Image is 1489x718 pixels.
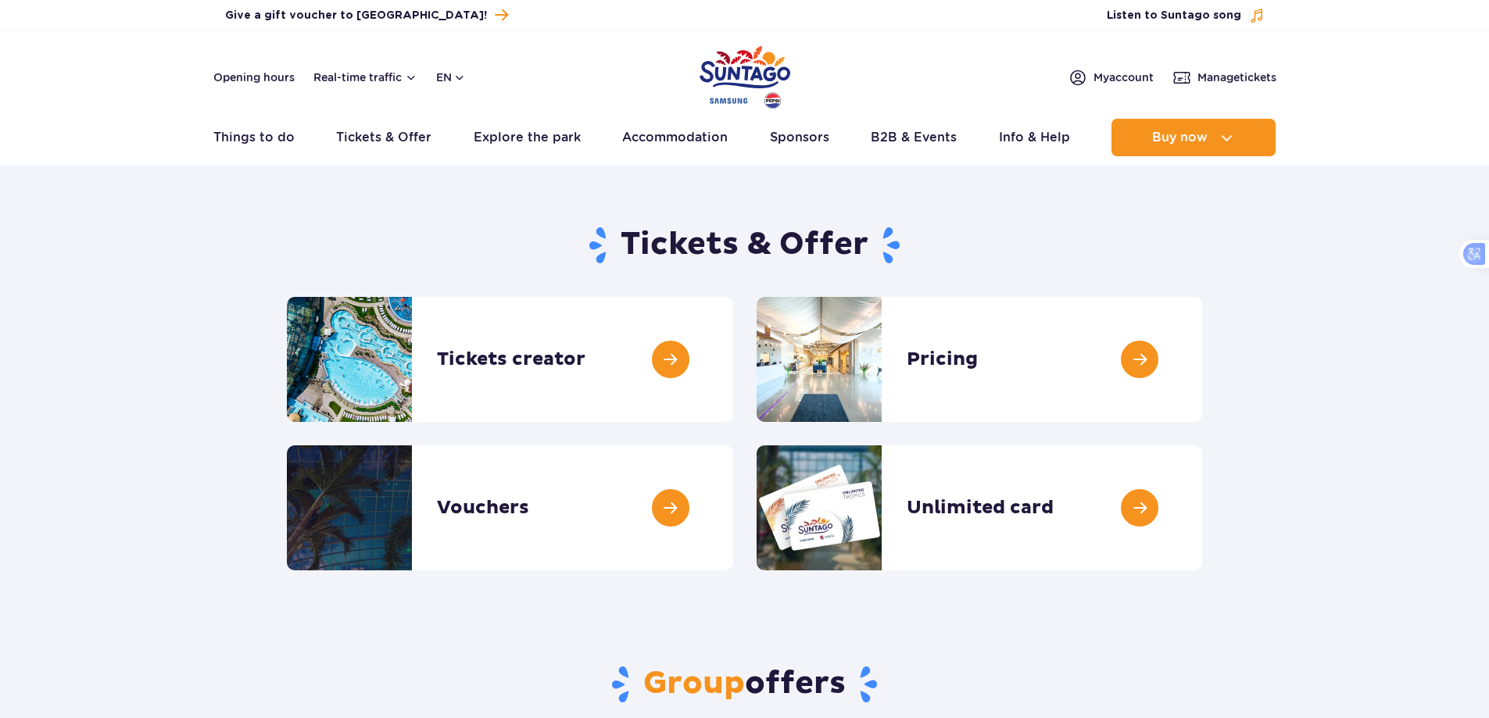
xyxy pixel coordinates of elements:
a: Myaccount [1068,68,1154,87]
a: Info & Help [999,119,1070,156]
span: Manage tickets [1197,70,1276,85]
span: Give a gift voucher to [GEOGRAPHIC_DATA]! [225,8,487,23]
button: Listen to Suntago song [1107,8,1265,23]
a: Opening hours [213,70,295,85]
h1: Tickets & Offer [287,225,1202,266]
span: My account [1093,70,1154,85]
h2: offers [287,664,1202,705]
a: Give a gift voucher to [GEOGRAPHIC_DATA]! [225,5,508,26]
a: Managetickets [1172,68,1276,87]
a: B2B & Events [871,119,957,156]
span: Buy now [1152,130,1208,145]
a: Things to do [213,119,295,156]
button: Buy now [1111,119,1276,156]
a: Sponsors [770,119,829,156]
a: Explore the park [474,119,581,156]
a: Accommodation [622,119,728,156]
button: Real-time traffic [313,71,417,84]
span: Group [643,664,745,703]
a: Tickets & Offer [336,119,431,156]
button: en [436,70,466,85]
a: Park of Poland [700,39,790,111]
span: Listen to Suntago song [1107,8,1241,23]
